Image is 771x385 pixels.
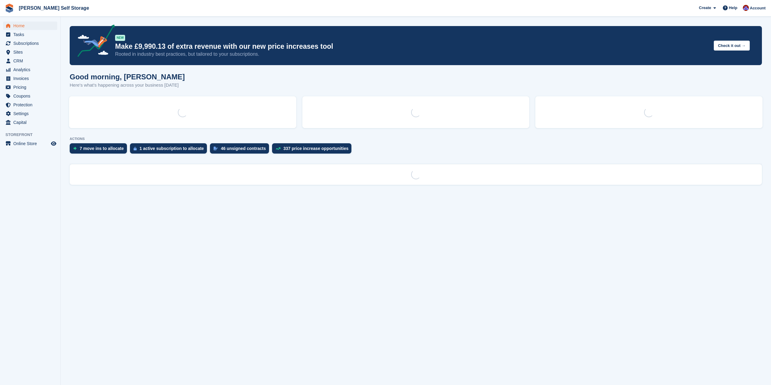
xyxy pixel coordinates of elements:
[743,5,749,11] img: Tim Brant-Coles
[3,101,57,109] a: menu
[3,92,57,100] a: menu
[140,146,204,151] div: 1 active subscription to allocate
[13,65,50,74] span: Analytics
[13,118,50,127] span: Capital
[73,147,77,150] img: move_ins_to_allocate_icon-fdf77a2bb77ea45bf5b3d319d69a93e2d87916cf1d5bf7949dd705db3b84f3ca.svg
[70,137,762,141] p: ACTIONS
[50,140,57,147] a: Preview store
[3,30,57,39] a: menu
[3,83,57,91] a: menu
[3,74,57,83] a: menu
[5,132,60,138] span: Storefront
[13,139,50,148] span: Online Store
[13,39,50,48] span: Subscriptions
[272,143,355,157] a: 337 price increase opportunities
[70,82,185,89] p: Here's what's happening across your business [DATE]
[115,35,125,41] div: NEW
[13,101,50,109] span: Protection
[3,39,57,48] a: menu
[714,41,750,51] button: Check it out →
[13,92,50,100] span: Coupons
[13,22,50,30] span: Home
[70,73,185,81] h1: Good morning, [PERSON_NAME]
[13,74,50,83] span: Invoices
[80,146,124,151] div: 7 move ins to allocate
[3,109,57,118] a: menu
[3,139,57,148] a: menu
[750,5,766,11] span: Account
[130,143,210,157] a: 1 active subscription to allocate
[13,57,50,65] span: CRM
[284,146,349,151] div: 337 price increase opportunities
[115,51,709,58] p: Rooted in industry best practices, but tailored to your subscriptions.
[16,3,91,13] a: [PERSON_NAME] Self Storage
[115,42,709,51] p: Make £9,990.13 of extra revenue with our new price increases tool
[13,83,50,91] span: Pricing
[3,65,57,74] a: menu
[210,143,272,157] a: 46 unsigned contracts
[214,147,218,150] img: contract_signature_icon-13c848040528278c33f63329250d36e43548de30e8caae1d1a13099fd9432cc5.svg
[221,146,266,151] div: 46 unsigned contracts
[134,147,137,151] img: active_subscription_to_allocate_icon-d502201f5373d7db506a760aba3b589e785aa758c864c3986d89f69b8ff3...
[13,48,50,56] span: Sites
[276,147,281,150] img: price_increase_opportunities-93ffe204e8149a01c8c9dc8f82e8f89637d9d84a8eef4429ea346261dce0b2c0.svg
[72,25,115,59] img: price-adjustments-announcement-icon-8257ccfd72463d97f412b2fc003d46551f7dbcb40ab6d574587a9cd5c0d94...
[3,22,57,30] a: menu
[3,57,57,65] a: menu
[3,48,57,56] a: menu
[5,4,14,13] img: stora-icon-8386f47178a22dfd0bd8f6a31ec36ba5ce8667c1dd55bd0f319d3a0aa187defe.svg
[699,5,711,11] span: Create
[13,30,50,39] span: Tasks
[729,5,737,11] span: Help
[70,143,130,157] a: 7 move ins to allocate
[13,109,50,118] span: Settings
[3,118,57,127] a: menu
